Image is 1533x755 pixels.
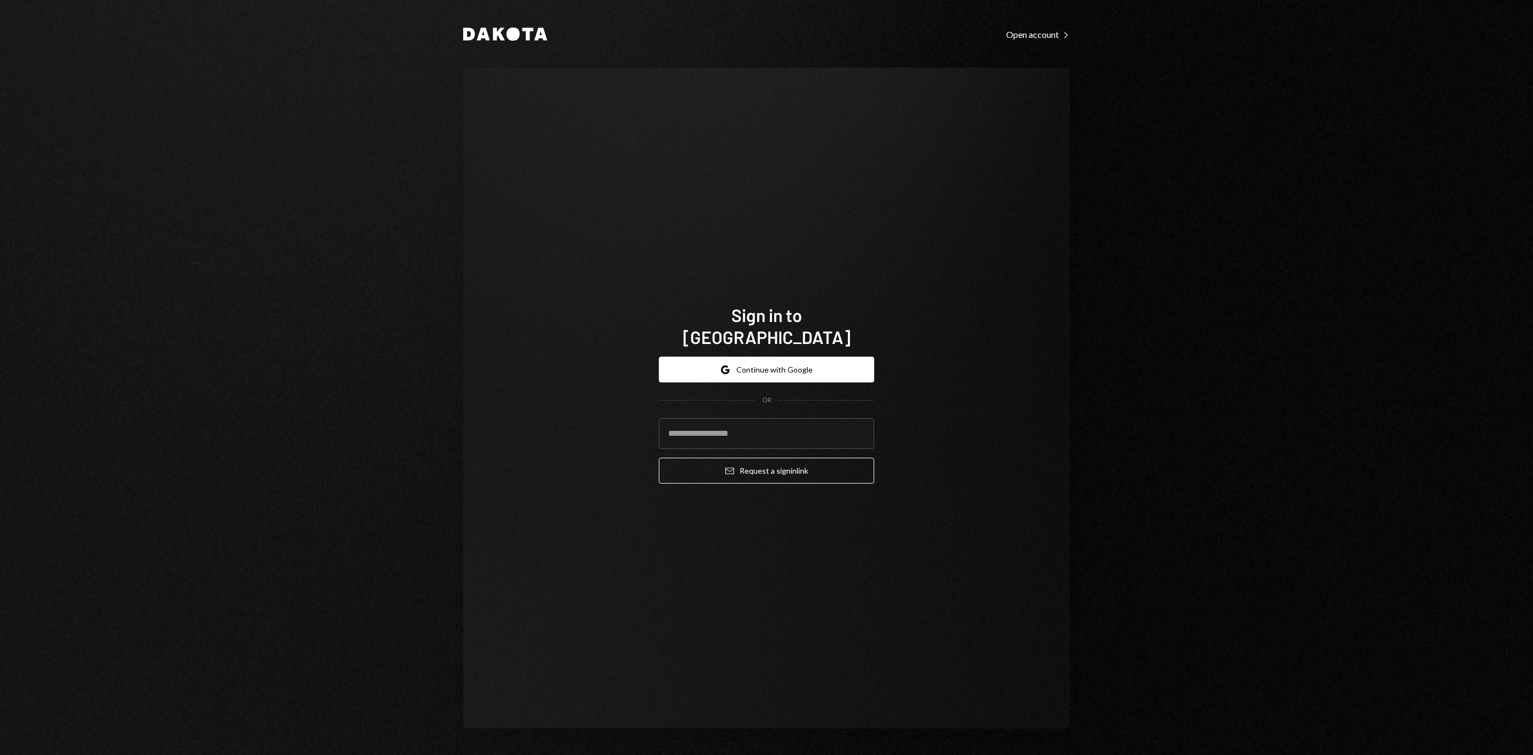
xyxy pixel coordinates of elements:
button: Request a signinlink [659,458,874,484]
button: Continue with Google [659,357,874,382]
div: Open account [1006,29,1070,40]
h1: Sign in to [GEOGRAPHIC_DATA] [659,304,874,348]
div: OR [762,396,771,405]
a: Open account [1006,28,1070,40]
